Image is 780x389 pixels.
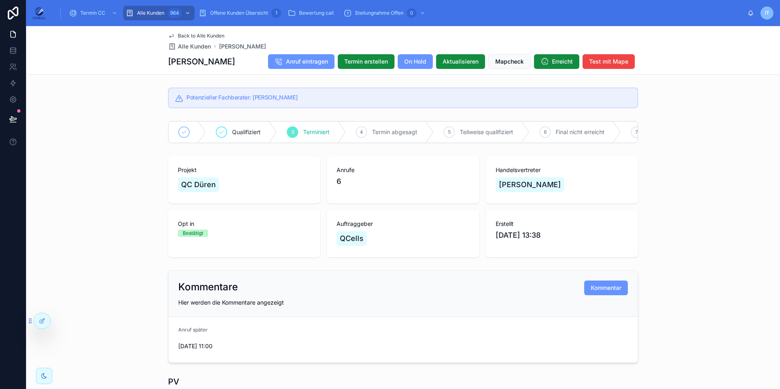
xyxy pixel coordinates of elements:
[341,6,430,20] a: Stellungnahme Offen0
[765,10,769,16] span: IT
[398,54,433,69] button: On Hold
[407,8,417,18] div: 0
[436,54,485,69] button: Aktualisieren
[488,54,531,69] button: Mapcheck
[584,281,628,295] button: Kommentar
[340,233,363,244] span: QCells
[591,284,621,292] span: Kommentar
[534,54,579,69] button: Erreicht
[178,166,310,174] span: Projekt
[552,57,573,66] span: Erreicht
[168,33,224,39] a: Back to Alle Kunden
[219,42,266,51] a: [PERSON_NAME]
[544,129,547,135] span: 6
[303,128,330,136] span: Terminiert
[496,166,628,174] span: Handelsvertreter
[181,179,216,190] span: QC Düren
[168,8,182,18] div: 964
[344,57,388,66] span: Termin erstellen
[52,4,747,22] div: scrollable content
[286,57,328,66] span: Anruf eintragen
[66,6,122,20] a: Termin CC
[448,129,451,135] span: 5
[496,230,628,241] span: [DATE] 13:38
[589,57,628,66] span: Test mit Mape
[210,10,268,16] span: Offene Kunden Übersicht
[178,220,310,228] span: Opt in
[337,176,341,187] span: 6
[337,166,469,174] span: Anrufe
[404,57,426,66] span: On Hold
[186,95,631,100] h5: Potenzieller Fachberater: Christoph Held
[285,6,339,20] a: Bewertung call
[168,56,235,67] h1: [PERSON_NAME]
[178,299,284,306] span: Hier werden die Kommentare angezeigt
[372,128,417,136] span: Termin abgesagt
[196,6,284,20] a: Offene Kunden Übersicht1
[338,54,394,69] button: Termin erstellen
[499,179,561,190] span: [PERSON_NAME]
[337,220,469,228] span: Auftraggeber
[178,281,238,294] h2: Kommentare
[271,8,281,18] div: 1
[496,220,628,228] span: Erstellt
[123,6,195,20] a: Alle Kunden964
[635,129,638,135] span: 7
[556,128,605,136] span: Final nicht erreicht
[495,57,524,66] span: Mapcheck
[168,42,211,51] a: Alle Kunden
[443,57,479,66] span: Aktualisieren
[178,342,286,350] span: [DATE] 11:00
[137,10,164,16] span: Alle Kunden
[360,129,363,135] span: 4
[33,7,46,20] img: App logo
[268,54,335,69] button: Anruf eintragen
[232,128,261,136] span: Qualifiziert
[583,54,635,69] button: Test mit Mape
[291,129,294,135] span: 3
[168,376,179,387] h1: PV
[178,42,211,51] span: Alle Kunden
[299,10,334,16] span: Bewertung call
[355,10,403,16] span: Stellungnahme Offen
[183,230,203,237] div: Bestätigt
[178,327,208,333] span: Anruf später
[178,33,224,39] span: Back to Alle Kunden
[80,10,105,16] span: Termin CC
[460,128,513,136] span: Teilweise qualifiziert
